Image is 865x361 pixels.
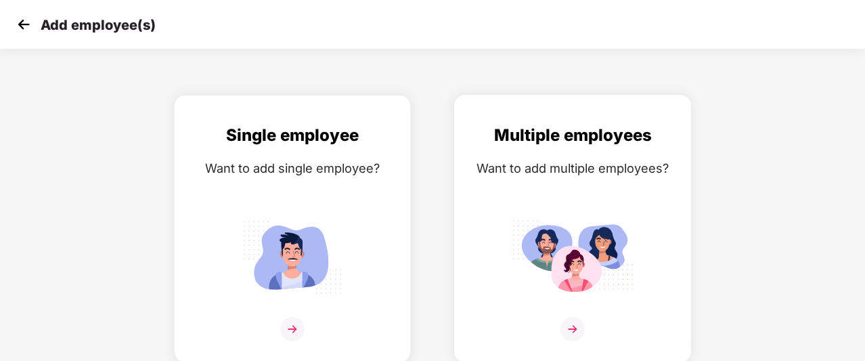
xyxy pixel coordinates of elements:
img: svg+xml;base64,PHN2ZyB4bWxucz0iaHR0cDovL3d3dy53My5vcmcvMjAwMC9zdmciIHdpZHRoPSIzNiIgaGVpZ2h0PSIzNi... [560,317,585,341]
img: svg+xml;base64,PHN2ZyB4bWxucz0iaHR0cDovL3d3dy53My5vcmcvMjAwMC9zdmciIHdpZHRoPSIzMCIgaGVpZ2h0PSIzMC... [14,14,34,35]
div: Single employee [188,123,397,148]
div: Multiple employees [468,123,677,148]
div: Want to add single employee? [188,158,397,178]
img: svg+xml;base64,PHN2ZyB4bWxucz0iaHR0cDovL3d3dy53My5vcmcvMjAwMC9zdmciIHdpZHRoPSIzNiIgaGVpZ2h0PSIzNi... [280,317,305,341]
img: svg+xml;base64,PHN2ZyB4bWxucz0iaHR0cDovL3d3dy53My5vcmcvMjAwMC9zdmciIGlkPSJNdWx0aXBsZV9lbXBsb3llZS... [512,215,634,299]
img: svg+xml;base64,PHN2ZyB4bWxucz0iaHR0cDovL3d3dy53My5vcmcvMjAwMC9zdmciIGlkPSJTaW5nbGVfZW1wbG95ZWUiIH... [231,215,353,299]
p: Add employee(s) [41,17,156,33]
div: Want to add multiple employees? [468,158,677,178]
